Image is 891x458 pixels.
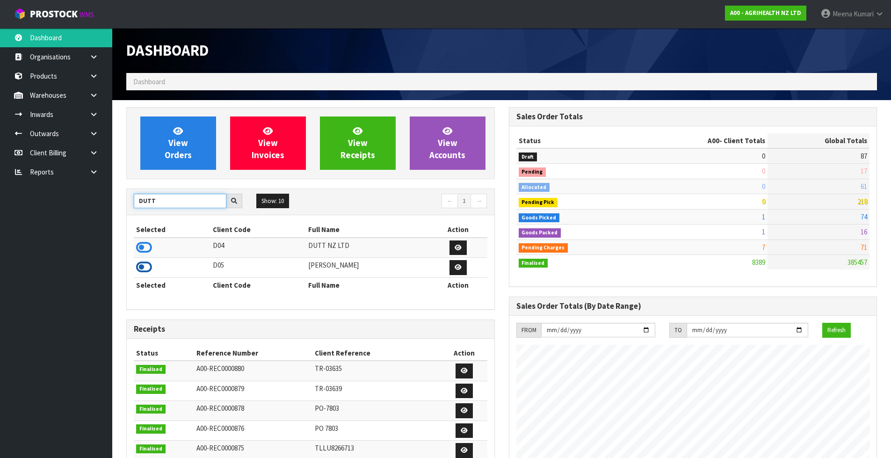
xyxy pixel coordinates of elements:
span: A00-REC0000875 [196,443,244,452]
span: Finalised [519,259,548,268]
th: Status [134,346,194,361]
td: [PERSON_NAME] [306,258,430,278]
span: Dashboard [126,41,209,60]
span: Kumari [854,9,874,18]
nav: Page navigation [318,194,487,210]
span: 61 [861,182,867,191]
th: Full Name [306,277,430,292]
span: A00-REC0000878 [196,404,244,413]
span: 7 [762,243,765,252]
input: Search clients [134,194,226,208]
span: ProStock [30,8,78,20]
span: 385457 [848,258,867,267]
span: Meena [833,9,852,18]
th: Global Totals [768,133,869,148]
th: Reference Number [194,346,312,361]
th: Action [429,277,487,292]
span: 1 [762,227,765,236]
td: DUTT NZ LTD [306,238,430,258]
span: 0 [762,197,765,206]
span: TLLU8266713 [315,443,354,452]
span: 74 [861,212,867,221]
span: 1 [762,212,765,221]
a: 1 [457,194,471,209]
span: A00-REC0000879 [196,384,244,393]
th: Selected [134,277,210,292]
a: ViewInvoices [230,116,306,170]
td: D05 [210,258,306,278]
small: WMS [80,10,94,19]
span: Goods Packed [519,228,561,238]
a: ViewAccounts [410,116,485,170]
div: FROM [516,323,541,338]
span: 0 [762,167,765,175]
a: → [471,194,487,209]
span: Goods Picked [519,213,560,223]
button: Refresh [822,323,851,338]
span: PO-7803 [315,404,339,413]
span: View Invoices [252,125,284,160]
th: Status [516,133,633,148]
h3: Sales Order Totals [516,112,870,121]
th: Client Reference [312,346,442,361]
span: Finalised [136,365,166,374]
th: Full Name [306,222,430,237]
span: Finalised [136,405,166,414]
div: TO [669,323,687,338]
a: ViewOrders [140,116,216,170]
span: A00-REC0000880 [196,364,244,373]
img: cube-alt.png [14,8,26,20]
span: 16 [861,227,867,236]
span: A00 [708,136,719,145]
span: A00-REC0000876 [196,424,244,433]
th: Selected [134,222,210,237]
a: ViewReceipts [320,116,396,170]
span: TR-03635 [315,364,342,373]
td: D04 [210,238,306,258]
span: 218 [857,197,867,206]
span: Finalised [136,424,166,434]
span: Pending Pick [519,198,558,207]
span: Pending Charges [519,243,568,253]
span: Pending [519,167,546,177]
a: A00 - AGRIHEALTH NZ LTD [725,6,806,21]
span: 8389 [752,258,765,267]
th: Action [442,346,487,361]
a: ← [442,194,458,209]
th: Action [429,222,487,237]
th: - Client Totals [633,133,768,148]
span: Finalised [136,385,166,394]
span: 71 [861,243,867,252]
span: TR-03639 [315,384,342,393]
span: 0 [762,182,765,191]
span: PO 7803 [315,424,338,433]
button: Show: 10 [256,194,289,209]
span: Finalised [136,444,166,454]
span: Dashboard [133,77,165,86]
span: View Orders [165,125,192,160]
h3: Sales Order Totals (By Date Range) [516,302,870,311]
span: Allocated [519,183,550,192]
span: Draft [519,153,537,162]
th: Client Code [210,277,306,292]
h3: Receipts [134,325,487,334]
span: 87 [861,152,867,160]
span: View Receipts [340,125,375,160]
span: 0 [762,152,765,160]
span: 17 [861,167,867,175]
th: Client Code [210,222,306,237]
strong: A00 - AGRIHEALTH NZ LTD [730,9,801,17]
span: View Accounts [429,125,465,160]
